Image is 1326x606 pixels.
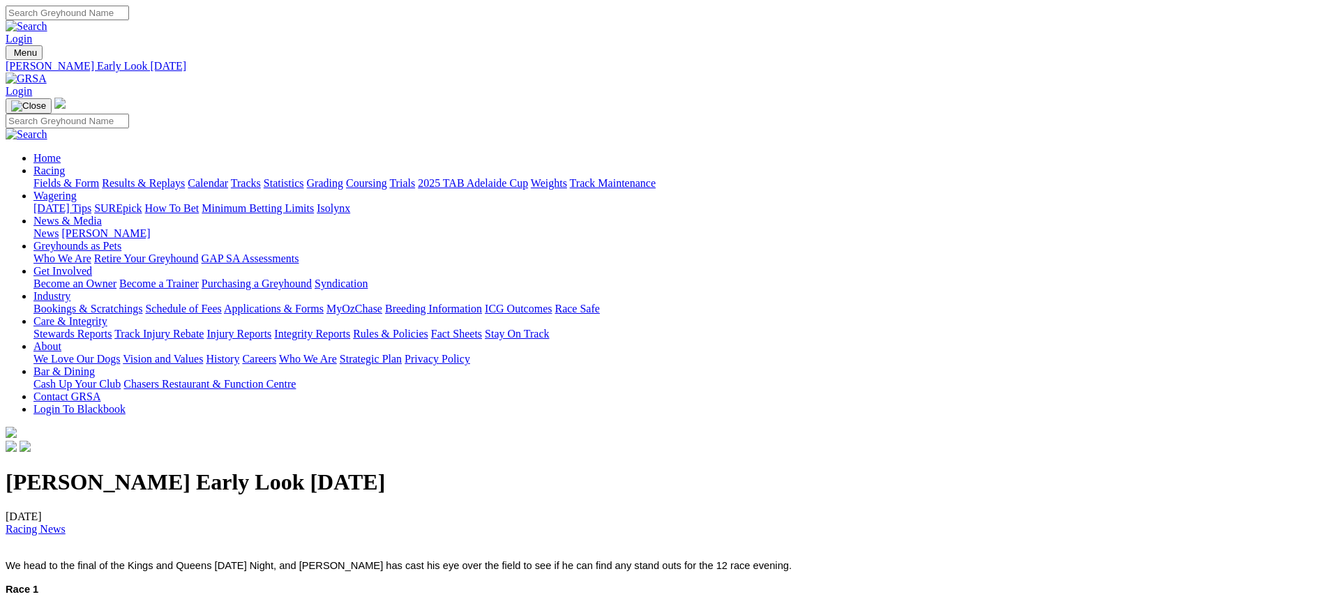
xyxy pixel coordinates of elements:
[485,328,549,340] a: Stay On Track
[6,128,47,141] img: Search
[14,47,37,58] span: Menu
[6,427,17,438] img: logo-grsa-white.png
[6,584,38,595] span: Race 1
[33,177,99,189] a: Fields & Form
[102,177,185,189] a: Results & Replays
[340,353,402,365] a: Strategic Plan
[33,303,142,315] a: Bookings & Scratchings
[123,378,296,390] a: Chasers Restaurant & Function Centre
[33,378,121,390] a: Cash Up Your Club
[61,227,150,239] a: [PERSON_NAME]
[123,353,203,365] a: Vision and Values
[6,560,792,571] span: We head to the final of the Kings and Queens [DATE] Night, and [PERSON_NAME] has cast his eye ove...
[94,202,142,214] a: SUREpick
[33,290,70,302] a: Industry
[33,378,1320,391] div: Bar & Dining
[346,177,387,189] a: Coursing
[6,85,32,97] a: Login
[206,353,239,365] a: History
[6,45,43,60] button: Toggle navigation
[6,20,47,33] img: Search
[33,177,1320,190] div: Racing
[326,303,382,315] a: MyOzChase
[6,441,17,452] img: facebook.svg
[33,278,116,289] a: Become an Owner
[279,353,337,365] a: Who We Are
[389,177,415,189] a: Trials
[353,328,428,340] a: Rules & Policies
[33,265,92,277] a: Get Involved
[6,98,52,114] button: Toggle navigation
[224,303,324,315] a: Applications & Forms
[33,353,120,365] a: We Love Our Dogs
[6,469,1320,495] h1: [PERSON_NAME] Early Look [DATE]
[33,340,61,352] a: About
[264,177,304,189] a: Statistics
[33,165,65,176] a: Racing
[431,328,482,340] a: Fact Sheets
[94,252,199,264] a: Retire Your Greyhound
[6,6,129,20] input: Search
[33,252,1320,265] div: Greyhounds as Pets
[6,523,66,535] a: Racing News
[202,252,299,264] a: GAP SA Assessments
[202,278,312,289] a: Purchasing a Greyhound
[6,510,66,535] span: [DATE]
[531,177,567,189] a: Weights
[6,60,1320,73] a: [PERSON_NAME] Early Look [DATE]
[20,441,31,452] img: twitter.svg
[33,240,121,252] a: Greyhounds as Pets
[274,328,350,340] a: Integrity Reports
[33,227,59,239] a: News
[317,202,350,214] a: Isolynx
[33,315,107,327] a: Care & Integrity
[231,177,261,189] a: Tracks
[485,303,552,315] a: ICG Outcomes
[307,177,343,189] a: Grading
[33,328,112,340] a: Stewards Reports
[385,303,482,315] a: Breeding Information
[33,202,1320,215] div: Wagering
[555,303,599,315] a: Race Safe
[405,353,470,365] a: Privacy Policy
[33,227,1320,240] div: News & Media
[33,252,91,264] a: Who We Are
[33,190,77,202] a: Wagering
[315,278,368,289] a: Syndication
[6,114,129,128] input: Search
[114,328,204,340] a: Track Injury Rebate
[242,353,276,365] a: Careers
[33,391,100,402] a: Contact GRSA
[570,177,656,189] a: Track Maintenance
[33,278,1320,290] div: Get Involved
[33,353,1320,365] div: About
[145,303,221,315] a: Schedule of Fees
[11,100,46,112] img: Close
[33,152,61,164] a: Home
[54,98,66,109] img: logo-grsa-white.png
[119,278,199,289] a: Become a Trainer
[418,177,528,189] a: 2025 TAB Adelaide Cup
[145,202,199,214] a: How To Bet
[33,215,102,227] a: News & Media
[188,177,228,189] a: Calendar
[33,403,126,415] a: Login To Blackbook
[33,202,91,214] a: [DATE] Tips
[33,365,95,377] a: Bar & Dining
[33,328,1320,340] div: Care & Integrity
[202,202,314,214] a: Minimum Betting Limits
[6,33,32,45] a: Login
[6,73,47,85] img: GRSA
[33,303,1320,315] div: Industry
[206,328,271,340] a: Injury Reports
